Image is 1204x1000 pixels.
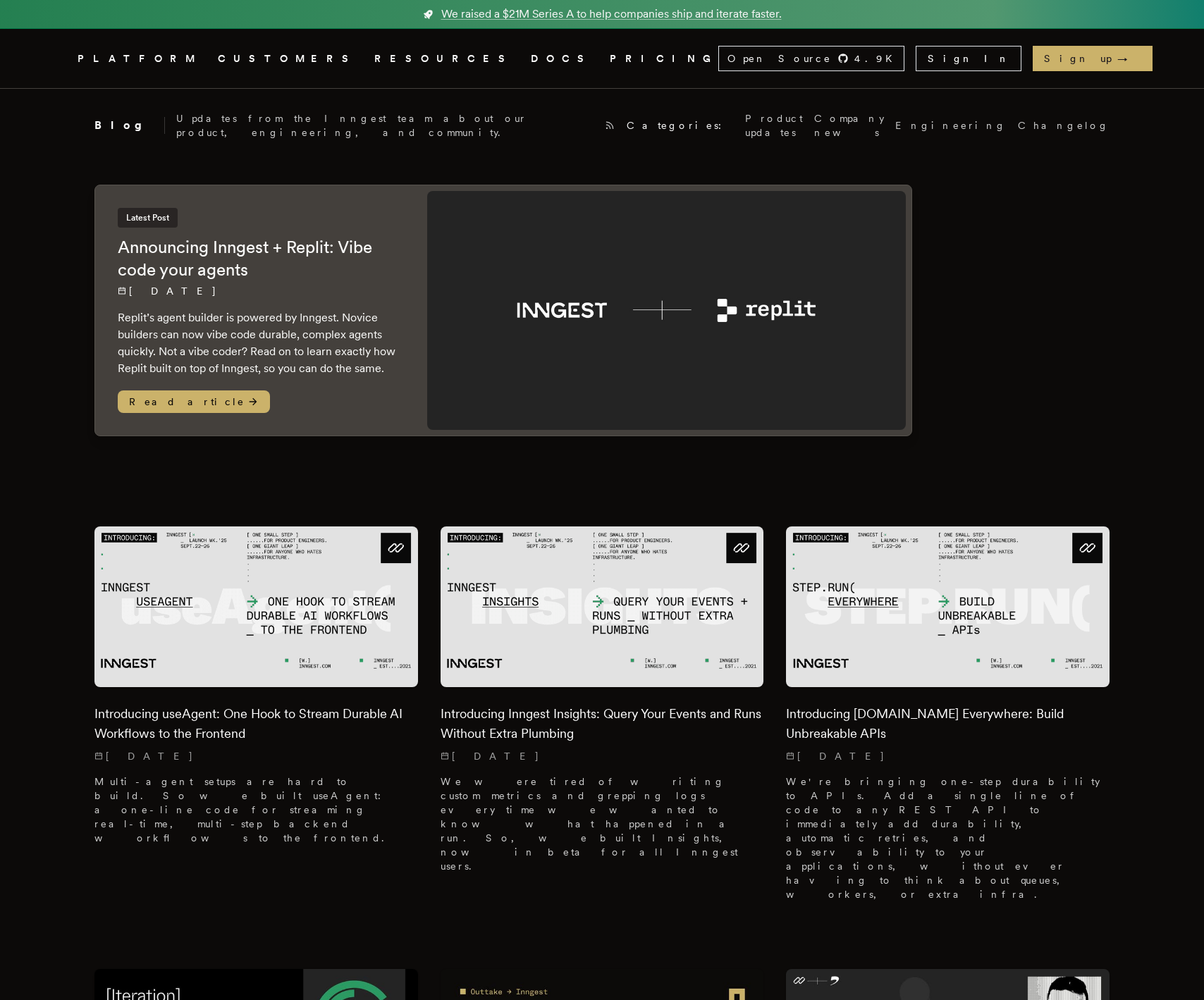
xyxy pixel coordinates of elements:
span: Latest Post [118,208,178,228]
img: Featured image for Announcing Inngest + Replit: Vibe code your agents blog post [427,191,906,430]
img: Featured image for Introducing Inngest Insights: Query Your Events and Runs Without Extra Plumbin... [441,526,764,688]
p: Updates from the Inngest team about our product, engineering, and community. [176,111,593,140]
h2: Introducing [DOMAIN_NAME] Everywhere: Build Unbreakable APIs [786,704,1110,743]
h2: Blog [94,117,165,134]
a: Company news [814,111,884,140]
button: PLATFORM [78,50,201,68]
p: Replit’s agent builder is powered by Inngest. Novice builders can now vibe code durable, complex ... [118,309,399,377]
span: 4.9 K [854,51,901,66]
a: DOCS [531,50,593,68]
a: Engineering [895,118,1007,132]
a: PRICING [610,50,718,68]
h2: Introducing useAgent: One Hook to Stream Durable AI Workflows to the Frontend [94,704,418,743]
p: [DATE] [786,749,1110,763]
a: Changelog [1018,118,1110,132]
img: Featured image for Introducing Step.Run Everywhere: Build Unbreakable APIs blog post [786,526,1110,688]
span: Categories: [627,118,734,132]
a: Sign up [1033,46,1153,71]
a: Sign In [916,46,1021,71]
p: Multi-agent setups are hard to build. So we built useAgent: a one-line code for streaming real-ti... [94,774,418,845]
p: We were tired of writing custom metrics and grepping logs every time we wanted to know what happe... [441,774,764,873]
a: Featured image for Introducing Inngest Insights: Query Your Events and Runs Without Extra Plumbin... [441,526,764,885]
p: [DATE] [441,749,764,763]
p: [DATE] [94,749,418,763]
p: We're bringing one-step durability to APIs. Add a single line of code to any REST API to immediat... [786,774,1110,901]
p: [DATE] [118,284,399,298]
h2: Introducing Inngest Insights: Query Your Events and Runs Without Extra Plumbing [441,704,764,743]
a: Featured image for Introducing useAgent: One Hook to Stream Durable AI Workflows to the Frontend ... [94,526,418,857]
a: CUSTOMERS [218,50,357,68]
h2: Announcing Inngest + Replit: Vibe code your agents [118,236,399,281]
span: Read article [118,390,270,413]
span: Open Source [727,51,832,66]
span: → [1117,51,1141,66]
img: Featured image for Introducing useAgent: One Hook to Stream Durable AI Workflows to the Frontend ... [94,526,418,688]
nav: Global [38,29,1166,88]
span: We raised a $21M Series A to help companies ship and iterate faster. [441,6,782,23]
a: Featured image for Introducing Step.Run Everywhere: Build Unbreakable APIs blog postIntroducing [... [786,526,1110,913]
a: Product updates [745,111,803,140]
a: Latest PostAnnouncing Inngest + Replit: Vibe code your agents[DATE] Replit’s agent builder is pow... [94,185,912,436]
button: RESOURCES [374,50,514,68]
